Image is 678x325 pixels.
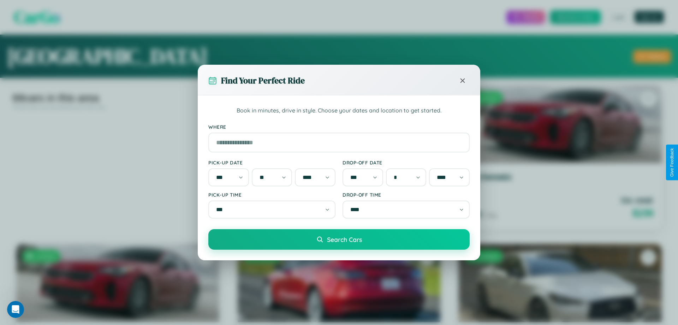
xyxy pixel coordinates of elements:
[208,192,335,198] label: Pick-up Time
[221,75,305,86] h3: Find Your Perfect Ride
[343,159,470,166] label: Drop-off Date
[208,106,470,115] p: Book in minutes, drive in style. Choose your dates and location to get started.
[208,124,470,130] label: Where
[208,229,470,250] button: Search Cars
[327,236,362,243] span: Search Cars
[343,192,470,198] label: Drop-off Time
[208,159,335,166] label: Pick-up Date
